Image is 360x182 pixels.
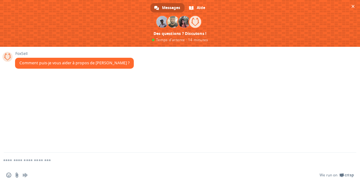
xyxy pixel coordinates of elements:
[23,173,28,178] span: Message audio
[350,3,356,10] span: Fermer le chat
[19,60,129,66] span: Comment puis-je vous aider à propos de [PERSON_NAME] ?
[185,3,210,12] div: Aide
[3,158,337,164] textarea: Entrez votre message...
[150,3,185,12] div: Messages
[14,173,19,178] span: Envoyer un fichier
[320,173,354,178] a: We run onCrisp
[320,173,337,178] span: We run on
[345,173,354,178] span: Crisp
[197,3,205,12] span: Aide
[162,3,180,12] span: Messages
[6,173,11,178] span: Insérer un emoji
[15,52,134,56] span: FoxSell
